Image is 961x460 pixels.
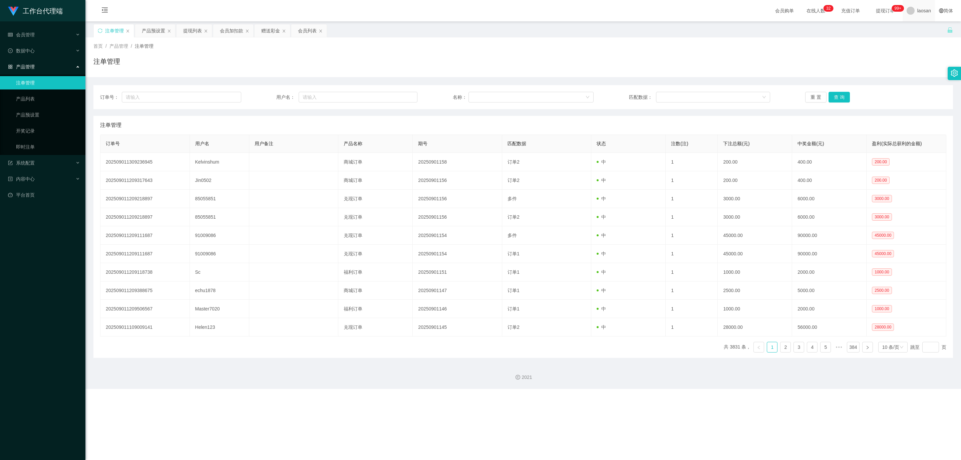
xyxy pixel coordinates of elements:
td: 商城订单 [338,153,413,171]
span: 状态 [597,141,606,146]
td: Sc [190,263,249,281]
span: 名称： [453,94,468,101]
i: 图标: close [319,29,323,33]
span: 匹配数据 [508,141,526,146]
span: 系统配置 [8,160,35,166]
td: 2000.00 [792,300,867,318]
a: 即时注单 [16,140,80,154]
td: 1 [666,226,718,245]
button: 查 询 [829,92,850,102]
td: 兑现订单 [338,208,413,226]
td: 90000.00 [792,245,867,263]
a: 384 [847,342,859,352]
span: 内容中心 [8,176,35,182]
span: 45000.00 [872,250,894,257]
td: 20250901158 [413,153,502,171]
span: 订单1 [508,288,520,293]
td: 1 [666,263,718,281]
span: ••• [834,342,844,353]
span: 3000.00 [872,213,892,221]
td: 85055851 [190,208,249,226]
span: 中 [597,178,606,183]
span: 1000.00 [872,268,892,276]
i: 图标: right [866,346,870,350]
td: 400.00 [792,153,867,171]
a: 5 [821,342,831,352]
td: 20250901151 [413,263,502,281]
span: 中 [597,233,606,238]
td: 91009086 [190,226,249,245]
td: 91009086 [190,245,249,263]
td: 202509011309236945 [100,153,190,171]
i: 图标: left [757,346,761,350]
td: 兑现订单 [338,226,413,245]
span: / [105,43,107,49]
span: 中 [597,251,606,256]
li: 3 [793,342,804,353]
a: 工作台代理端 [8,8,63,13]
div: 注单管理 [105,24,124,37]
span: 多件 [508,196,517,201]
span: 会员管理 [8,32,35,37]
td: 1 [666,171,718,190]
div: 10 条/页 [882,342,899,352]
li: 5 [820,342,831,353]
a: 3 [794,342,804,352]
i: 图标: check-circle-o [8,48,13,53]
span: 中 [597,269,606,275]
i: 图标: setting [951,69,958,77]
td: 兑现订单 [338,245,413,263]
img: logo.9652507e.png [8,7,19,16]
td: 202509011209111687 [100,245,190,263]
span: 产品管理 [8,64,35,69]
span: 中奖金额(元) [797,141,824,146]
td: 202509011109009141 [100,318,190,336]
span: 1000.00 [872,305,892,312]
td: 20250901156 [413,190,502,208]
td: 兑现订单 [338,190,413,208]
i: 图标: profile [8,177,13,181]
span: 用户备注 [255,141,273,146]
td: 202509011209218897 [100,208,190,226]
input: 请输入 [122,92,241,102]
div: 提现列表 [183,24,202,37]
span: 期号 [418,141,427,146]
td: 85055851 [190,190,249,208]
td: 45000.00 [718,245,792,263]
span: 订单1 [508,306,520,311]
td: 1000.00 [718,300,792,318]
td: 商城订单 [338,281,413,300]
td: Helen123 [190,318,249,336]
i: 图标: close [204,29,208,33]
td: 20250901147 [413,281,502,300]
span: 用户名： [276,94,299,101]
li: 1 [767,342,777,353]
i: 图标: down [762,95,766,100]
span: 中 [597,306,606,311]
td: 福利订单 [338,263,413,281]
a: 产品列表 [16,92,80,105]
i: 图标: table [8,32,13,37]
li: 向后 5 页 [834,342,844,353]
span: 订单号 [106,141,120,146]
p: 2 [829,5,831,12]
td: 2500.00 [718,281,792,300]
li: 4 [807,342,818,353]
li: 下一页 [862,342,873,353]
div: 2021 [91,374,956,381]
td: 3000.00 [718,190,792,208]
span: 产品管理 [109,43,128,49]
i: 图标: down [900,345,904,350]
i: 图标: copyright [516,375,520,380]
td: 1 [666,245,718,263]
span: 中 [597,196,606,201]
td: 2000.00 [792,263,867,281]
i: 图标: close [126,29,130,33]
td: 202509011209218897 [100,190,190,208]
td: 6000.00 [792,208,867,226]
td: 3000.00 [718,208,792,226]
span: 3000.00 [872,195,892,202]
td: 福利订单 [338,300,413,318]
span: 注数(注) [671,141,688,146]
